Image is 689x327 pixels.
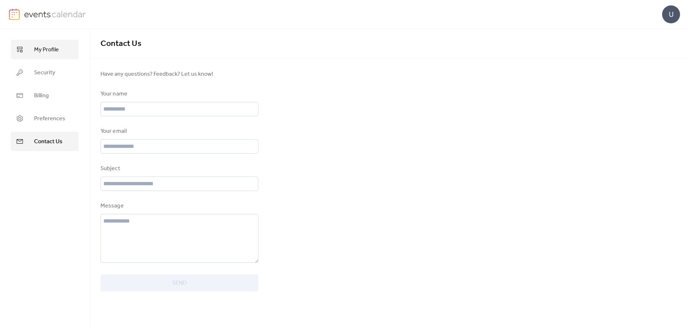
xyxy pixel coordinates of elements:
span: Have any questions? Feedback? Let us know! [100,70,258,79]
span: Billing [34,92,49,100]
span: Contact Us [34,137,62,146]
div: Your name [100,90,257,98]
img: logo [9,9,20,20]
a: My Profile [11,40,79,59]
span: Contact Us [100,36,141,52]
div: Your email [100,127,257,136]
span: Security [34,69,55,77]
a: Preferences [11,109,79,128]
div: Message [100,202,257,210]
img: logo-type [24,9,86,19]
span: My Profile [34,46,59,54]
span: Preferences [34,115,65,123]
div: U [662,5,680,23]
div: Subject [100,164,257,173]
a: Contact Us [11,132,79,151]
a: Security [11,63,79,82]
a: Billing [11,86,79,105]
